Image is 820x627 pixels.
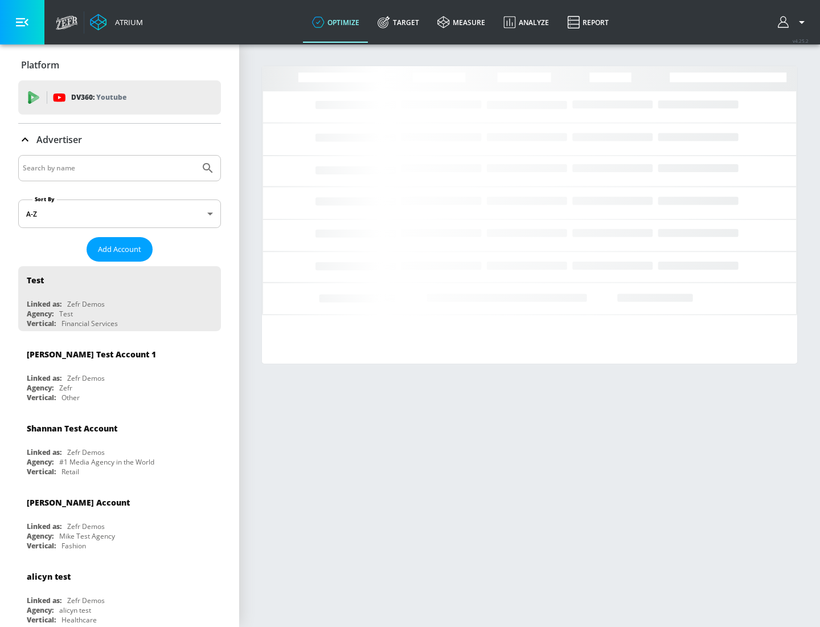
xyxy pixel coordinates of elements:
[27,522,61,531] div: Linked as:
[59,383,72,393] div: Zefr
[428,2,494,43] a: measure
[18,488,221,553] div: [PERSON_NAME] AccountLinked as:Zefr DemosAgency:Mike Test AgencyVertical:Fashion
[61,615,97,625] div: Healthcare
[18,49,221,81] div: Platform
[18,80,221,115] div: DV360: Youtube
[18,199,221,228] div: A-Z
[61,541,86,551] div: Fashion
[27,615,56,625] div: Vertical:
[87,237,153,262] button: Add Account
[98,243,141,256] span: Add Account
[27,467,56,477] div: Vertical:
[27,383,54,393] div: Agency:
[27,423,117,434] div: Shannan Test Account
[110,17,143,27] div: Atrium
[27,596,61,605] div: Linked as:
[368,2,428,43] a: Target
[67,299,105,309] div: Zefr Demos
[67,522,105,531] div: Zefr Demos
[18,414,221,479] div: Shannan Test AccountLinked as:Zefr DemosAgency:#1 Media Agency in the WorldVertical:Retail
[27,531,54,541] div: Agency:
[67,373,105,383] div: Zefr Demos
[494,2,558,43] a: Analyze
[27,605,54,615] div: Agency:
[59,309,73,319] div: Test
[18,266,221,331] div: TestLinked as:Zefr DemosAgency:TestVertical:Financial Services
[32,196,57,203] label: Sort By
[61,393,80,402] div: Other
[61,319,118,328] div: Financial Services
[793,38,809,44] span: v 4.25.2
[59,605,91,615] div: alicyn test
[27,373,61,383] div: Linked as:
[27,319,56,328] div: Vertical:
[27,447,61,457] div: Linked as:
[59,457,154,467] div: #1 Media Agency in the World
[27,349,156,360] div: [PERSON_NAME] Test Account 1
[27,309,54,319] div: Agency:
[558,2,618,43] a: Report
[59,531,115,541] div: Mike Test Agency
[18,124,221,156] div: Advertiser
[71,91,126,104] p: DV360:
[90,14,143,31] a: Atrium
[23,161,195,176] input: Search by name
[27,275,44,286] div: Test
[96,91,126,103] p: Youtube
[21,59,59,71] p: Platform
[18,340,221,405] div: [PERSON_NAME] Test Account 1Linked as:Zefr DemosAgency:ZefrVertical:Other
[27,541,56,551] div: Vertical:
[27,571,71,582] div: alicyn test
[27,457,54,467] div: Agency:
[303,2,368,43] a: optimize
[27,393,56,402] div: Vertical:
[36,133,82,146] p: Advertiser
[67,447,105,457] div: Zefr Demos
[27,299,61,309] div: Linked as:
[67,596,105,605] div: Zefr Demos
[27,497,130,508] div: [PERSON_NAME] Account
[61,467,79,477] div: Retail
